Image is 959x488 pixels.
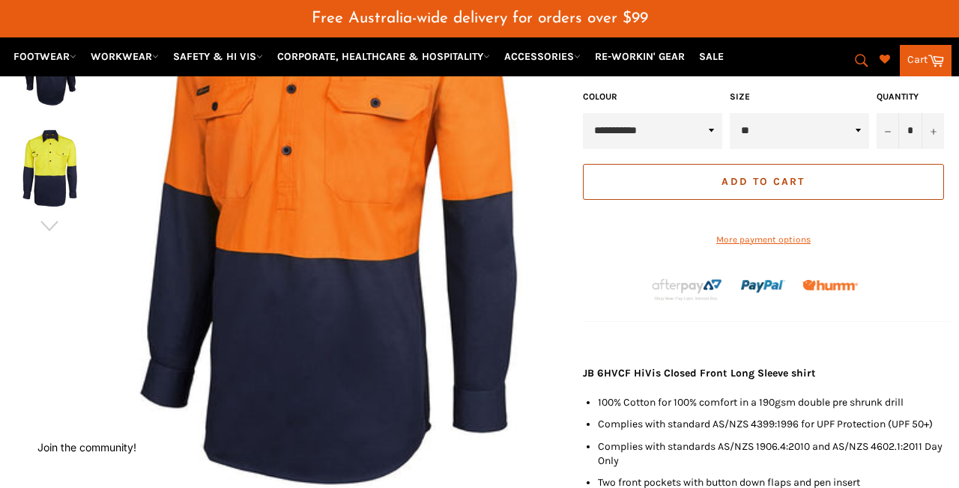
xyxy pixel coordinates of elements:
label: Size [730,91,869,103]
a: SAFETY & HI VIS [167,43,269,70]
a: CORPORATE, HEALTHCARE & HOSPITALITY [271,43,496,70]
a: More payment options [583,234,944,246]
li: 100% Cotton for 100% comfort in a 190gsm double pre shrunk drill [598,395,952,409]
img: Humm_core_logo_RGB-01_300x60px_small_195d8312-4386-4de7-b182-0ef9b6303a37.png [802,280,858,291]
a: WORKWEAR [85,43,165,70]
button: Add to Cart [583,164,944,200]
a: FOOTWEAR [7,43,82,70]
label: COLOUR [583,91,722,103]
strong: JB 6HVCF HiVis Closed Front Long Sleeve shirt [583,367,816,379]
a: SALE [693,43,730,70]
a: ACCESSORIES [498,43,587,70]
span: Free Australia-wide delivery for orders over $99 [312,10,648,26]
li: Complies with standard AS/NZS 4399:1996 for UPF Protection (UPF 50+) [598,417,952,431]
button: Join the community! [37,441,136,454]
img: Afterpay-Logo-on-dark-bg_large.png [650,277,724,302]
label: Quantity [877,91,944,103]
a: Cart [900,45,952,76]
button: Increase item quantity by one [922,113,944,149]
img: paypal.png [741,264,785,308]
img: JB 6HVCF HiVis Closed Front Long Sleeve shirt - Workin' Gear [15,127,84,210]
a: RE-WORKIN' GEAR [589,43,691,70]
span: Add to Cart [721,175,805,188]
button: Reduce item quantity by one [877,113,899,149]
li: Complies with standards AS/NZS 1906.4:2010 and AS/NZS 4602.1:2011 Day Only [598,439,952,469]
